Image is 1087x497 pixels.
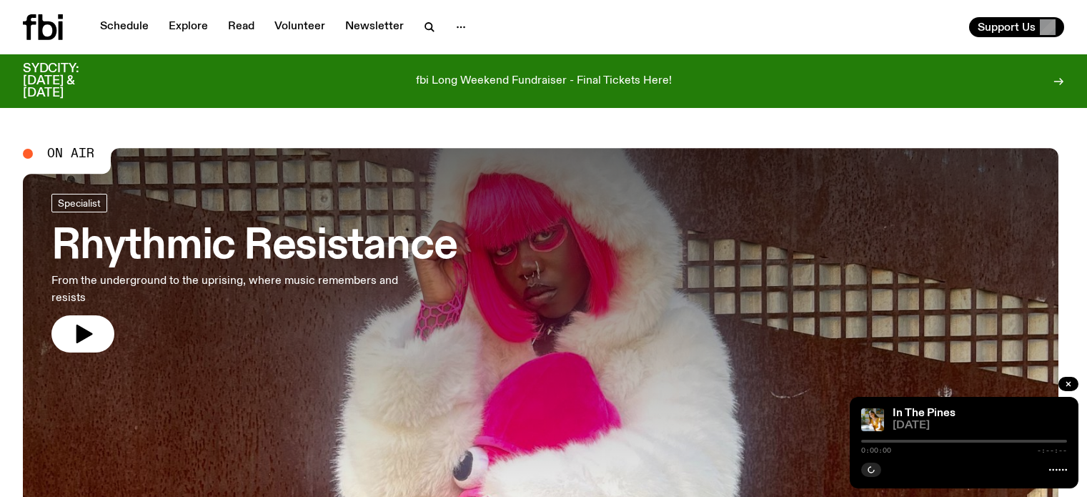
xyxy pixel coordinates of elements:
a: Schedule [91,17,157,37]
span: On Air [47,147,94,160]
a: In The Pines [893,408,956,419]
button: Support Us [969,17,1064,37]
p: fbi Long Weekend Fundraiser - Final Tickets Here! [416,75,672,88]
span: -:--:-- [1037,447,1067,454]
h3: Rhythmic Resistance [51,227,457,267]
span: Specialist [58,198,101,209]
a: Explore [160,17,217,37]
a: Volunteer [266,17,334,37]
a: Newsletter [337,17,412,37]
span: [DATE] [893,420,1067,431]
a: Specialist [51,194,107,212]
span: 0:00:00 [861,447,891,454]
span: Support Us [978,21,1036,34]
h3: SYDCITY: [DATE] & [DATE] [23,63,114,99]
p: From the underground to the uprising, where music remembers and resists [51,272,417,307]
a: Rhythmic ResistanceFrom the underground to the uprising, where music remembers and resists [51,194,457,353]
a: Read [219,17,263,37]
